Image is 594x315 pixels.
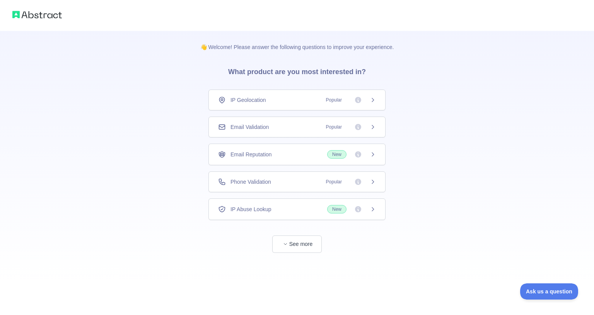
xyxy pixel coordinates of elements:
p: 👋 Welcome! Please answer the following questions to improve your experience. [188,31,406,51]
span: IP Abuse Lookup [230,205,271,213]
span: IP Geolocation [230,96,266,104]
span: New [327,205,346,213]
span: New [327,150,346,159]
button: See more [272,235,322,253]
img: Abstract logo [12,9,62,20]
span: Popular [321,178,346,186]
span: Popular [321,123,346,131]
span: Popular [321,96,346,104]
span: Email Validation [230,123,269,131]
h3: What product are you most interested in? [216,51,378,90]
span: Phone Validation [230,178,271,186]
span: Email Reputation [230,151,272,158]
iframe: Toggle Customer Support [520,283,579,300]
